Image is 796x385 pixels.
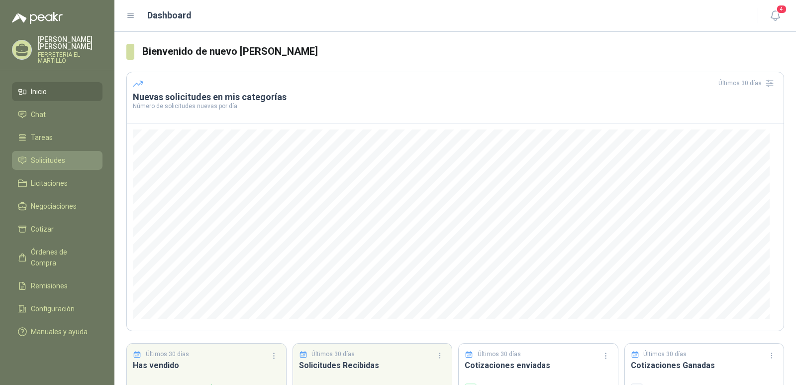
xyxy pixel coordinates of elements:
[12,174,102,193] a: Licitaciones
[133,103,778,109] p: Número de solicitudes nuevas por día
[31,132,53,143] span: Tareas
[12,276,102,295] a: Remisiones
[12,12,63,24] img: Logo peakr
[142,44,784,59] h3: Bienvenido de nuevo [PERSON_NAME]
[31,155,65,166] span: Solicitudes
[631,359,778,372] h3: Cotizaciones Ganadas
[133,359,280,372] h3: Has vendido
[31,109,46,120] span: Chat
[643,350,687,359] p: Últimos 30 días
[12,151,102,170] a: Solicitudes
[31,326,88,337] span: Manuales y ayuda
[31,247,93,268] span: Órdenes de Compra
[31,224,54,235] span: Cotizar
[299,359,446,372] h3: Solicitudes Recibidas
[465,359,612,372] h3: Cotizaciones enviadas
[38,36,102,50] p: [PERSON_NAME] [PERSON_NAME]
[12,322,102,341] a: Manuales y ayuda
[766,7,784,25] button: 4
[31,280,68,291] span: Remisiones
[478,350,521,359] p: Últimos 30 días
[147,8,192,22] h1: Dashboard
[133,91,778,103] h3: Nuevas solicitudes en mis categorías
[776,4,787,14] span: 4
[12,105,102,124] a: Chat
[12,299,102,318] a: Configuración
[31,201,77,212] span: Negociaciones
[31,178,68,189] span: Licitaciones
[12,82,102,101] a: Inicio
[31,303,75,314] span: Configuración
[38,52,102,64] p: FERRETERIA EL MARTILLO
[12,128,102,147] a: Tareas
[12,220,102,239] a: Cotizar
[12,243,102,272] a: Órdenes de Compra
[311,350,355,359] p: Últimos 30 días
[718,75,778,91] div: Últimos 30 días
[146,350,189,359] p: Últimos 30 días
[12,197,102,216] a: Negociaciones
[31,86,47,97] span: Inicio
